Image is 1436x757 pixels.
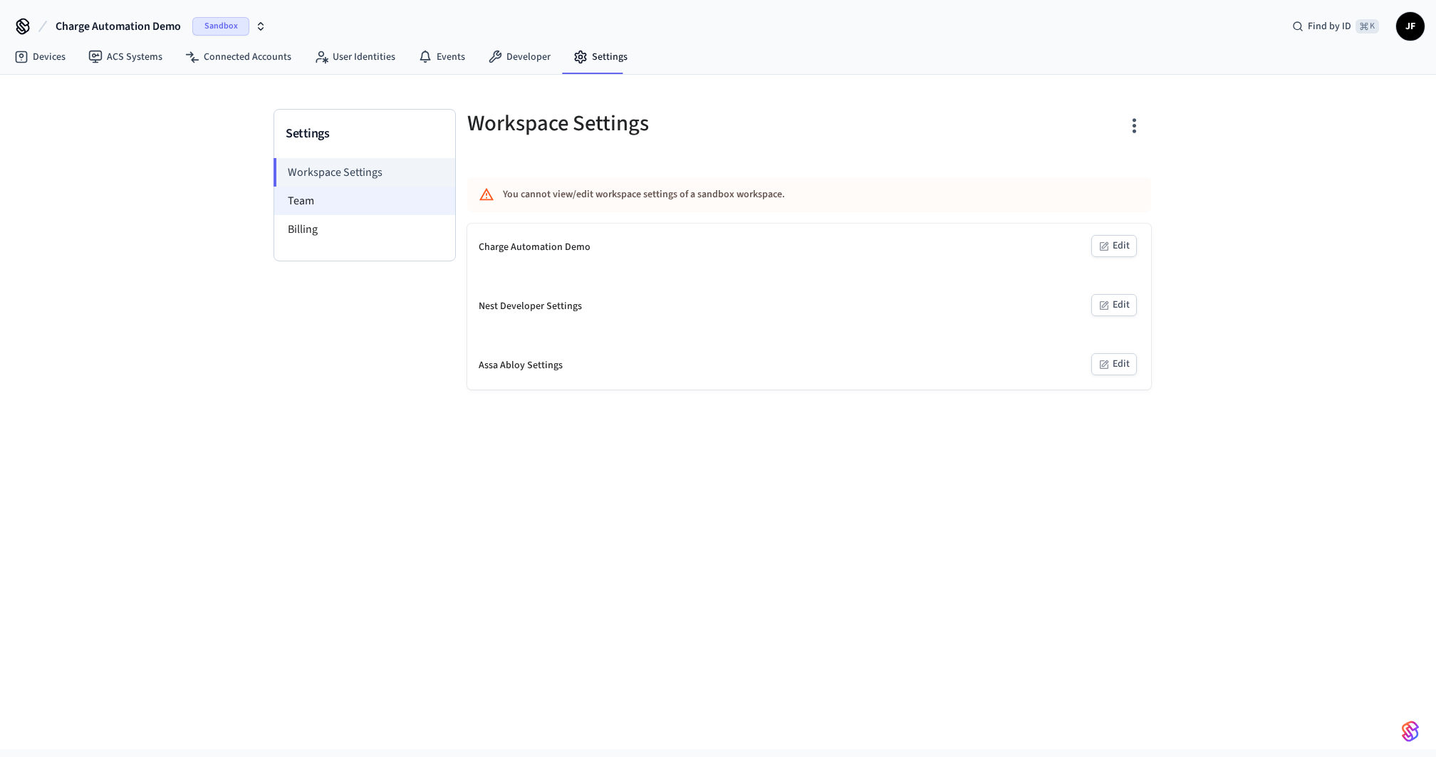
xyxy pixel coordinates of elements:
[174,44,303,70] a: Connected Accounts
[479,358,563,373] div: Assa Abloy Settings
[1356,19,1379,33] span: ⌘ K
[274,215,455,244] li: Billing
[1091,353,1137,375] button: Edit
[3,44,77,70] a: Devices
[77,44,174,70] a: ACS Systems
[562,44,639,70] a: Settings
[1091,294,1137,316] button: Edit
[1402,720,1419,743] img: SeamLogoGradient.69752ec5.svg
[286,124,444,144] h3: Settings
[407,44,477,70] a: Events
[274,187,455,215] li: Team
[1308,19,1351,33] span: Find by ID
[479,299,582,314] div: Nest Developer Settings
[192,17,249,36] span: Sandbox
[274,158,455,187] li: Workspace Settings
[467,109,801,138] h5: Workspace Settings
[1281,14,1390,39] div: Find by ID⌘ K
[479,240,590,255] div: Charge Automation Demo
[1398,14,1423,39] span: JF
[477,44,562,70] a: Developer
[303,44,407,70] a: User Identities
[1091,235,1137,257] button: Edit
[56,18,181,35] span: Charge Automation Demo
[503,182,1031,208] div: You cannot view/edit workspace settings of a sandbox workspace.
[1396,12,1425,41] button: JF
